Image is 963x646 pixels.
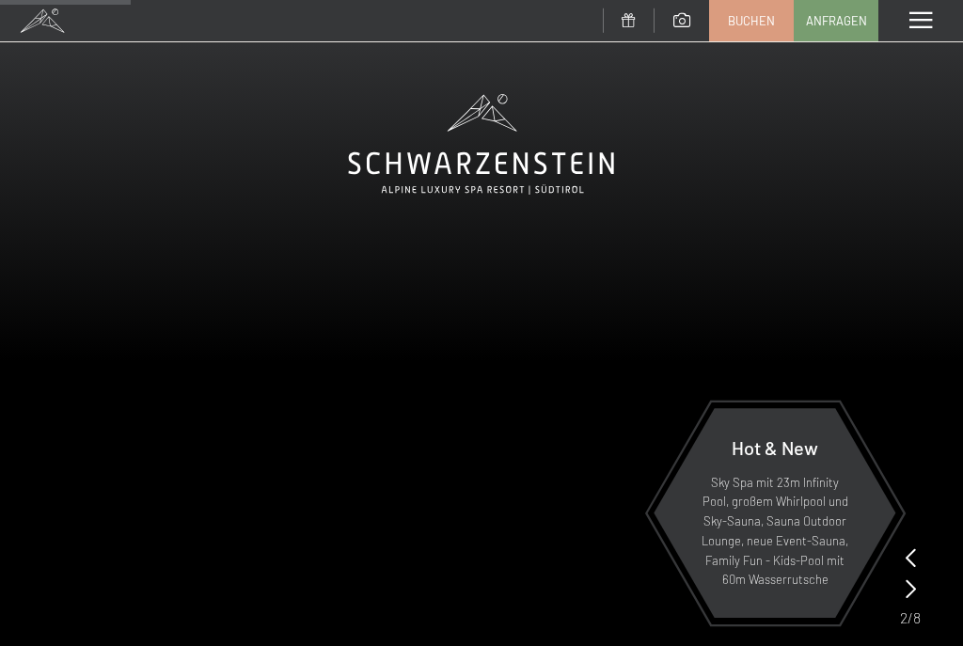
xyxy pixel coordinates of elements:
[908,607,913,628] span: /
[795,1,877,40] a: Anfragen
[913,607,921,628] span: 8
[728,12,775,29] span: Buchen
[806,12,867,29] span: Anfragen
[732,436,818,459] span: Hot & New
[653,407,897,619] a: Hot & New Sky Spa mit 23m Infinity Pool, großem Whirlpool und Sky-Sauna, Sauna Outdoor Lounge, ne...
[900,607,908,628] span: 2
[700,473,850,591] p: Sky Spa mit 23m Infinity Pool, großem Whirlpool und Sky-Sauna, Sauna Outdoor Lounge, neue Event-S...
[710,1,793,40] a: Buchen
